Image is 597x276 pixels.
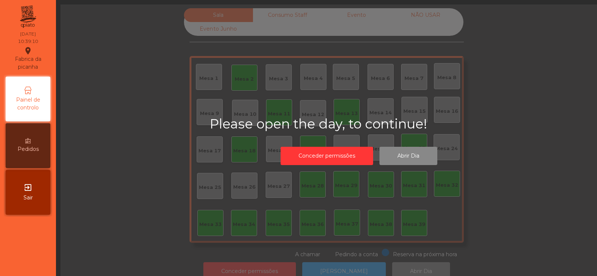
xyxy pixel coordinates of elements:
[24,46,32,55] i: location_on
[379,147,437,165] button: Abrir Dia
[20,31,36,37] div: [DATE]
[18,38,38,45] div: 10:39:10
[24,183,32,192] i: exit_to_app
[281,147,373,165] button: Conceder permissões
[210,116,508,132] h2: Please open the day, to continue!
[18,145,39,153] span: Pedidos
[7,96,49,112] span: Painel de controlo
[6,46,50,71] div: Fabrica da picanha
[24,194,33,202] span: Sair
[19,4,37,30] img: qpiato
